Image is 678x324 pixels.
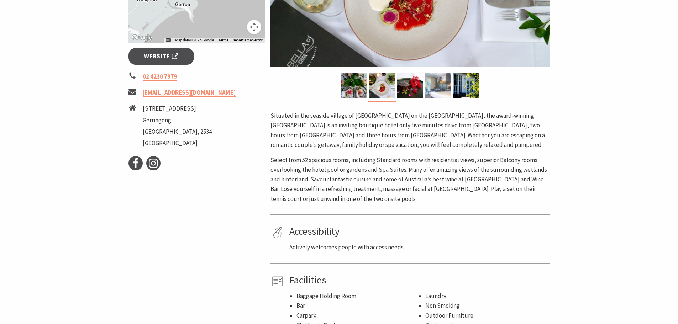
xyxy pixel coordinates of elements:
h4: Accessibility [289,225,547,238]
p: Select from 52 spacious rooms, including Standard rooms with residential views, superior Balcony ... [270,155,550,204]
img: Bella Char Dining [341,73,367,98]
span: Map data ©2025 Google [175,38,214,42]
img: Bella Char Dining [397,73,423,98]
li: Carpark [296,311,418,320]
li: Non Smoking [425,301,547,310]
a: Report a map error [233,38,263,42]
a: 02 4230 7979 [143,73,177,81]
li: [STREET_ADDRESS] [143,104,212,113]
p: Situated in the seaside village of [GEOGRAPHIC_DATA] on the [GEOGRAPHIC_DATA], the award-winning ... [270,111,550,150]
p: Actively welcomes people with access needs. [289,243,547,252]
button: Keyboard shortcuts [166,38,171,43]
li: Outdoor Furniture [425,311,547,320]
img: Mercure Gerringong Rooms [425,73,451,98]
li: [GEOGRAPHIC_DATA], 2534 [143,127,212,137]
img: Bella Char Dining [369,73,395,98]
span: Website [144,52,178,61]
a: [EMAIL_ADDRESS][DOMAIN_NAME] [143,89,236,97]
a: Terms (opens in new tab) [218,38,228,42]
li: Bar [296,301,418,310]
li: [GEOGRAPHIC_DATA] [143,138,212,148]
a: Open this area in Google Maps (opens a new window) [130,33,154,43]
a: Website [128,48,194,65]
h4: Facilities [289,274,547,286]
li: Baggage Holding Room [296,291,418,301]
li: Gerringong [143,116,212,125]
li: Laundry [425,291,547,301]
button: Map camera controls [247,20,261,34]
img: Google [130,33,154,43]
img: Restaurant [453,73,479,98]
